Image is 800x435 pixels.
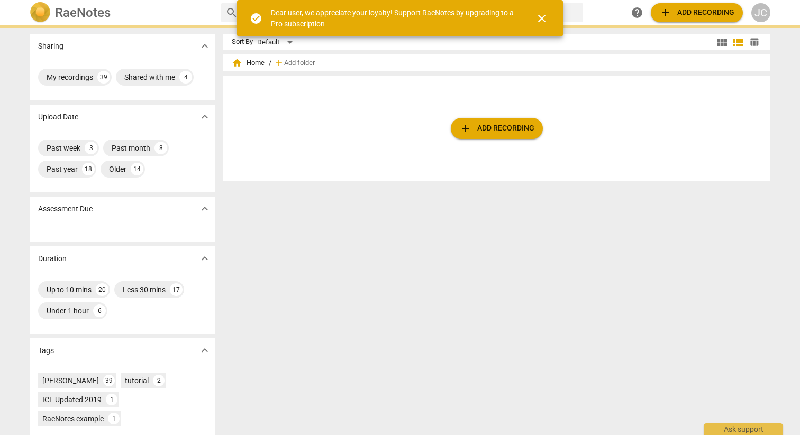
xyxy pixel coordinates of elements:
[38,112,78,123] p: Upload Date
[197,109,213,125] button: Show more
[197,343,213,358] button: Show more
[103,375,115,386] div: 39
[109,164,126,174] div: Older
[197,251,213,266] button: Show more
[631,6,643,19] span: help
[232,58,242,68] span: home
[198,40,211,52] span: expand_more
[85,142,97,154] div: 3
[47,284,92,295] div: Up to 10 mins
[271,20,325,28] a: Pro subscription
[154,142,167,154] div: 8
[125,375,149,386] div: tutorial
[659,6,734,19] span: Add recording
[96,283,108,296] div: 20
[704,423,783,435] div: Ask support
[730,34,746,50] button: List view
[197,38,213,54] button: Show more
[628,3,647,22] a: Help
[459,122,472,135] span: add
[82,163,95,175] div: 18
[42,375,99,386] div: [PERSON_NAME]
[124,72,175,82] div: Shared with me
[198,252,211,265] span: expand_more
[732,36,744,49] span: view_list
[714,34,730,50] button: Tile view
[131,163,143,175] div: 14
[47,143,80,153] div: Past week
[47,164,78,174] div: Past year
[198,202,211,215] span: expand_more
[112,143,150,153] div: Past month
[42,394,102,405] div: ICF Updated 2019
[269,59,271,67] span: /
[651,3,743,22] button: Upload
[38,41,63,52] p: Sharing
[106,394,117,405] div: 1
[198,110,211,123] span: expand_more
[232,58,265,68] span: Home
[97,71,110,84] div: 39
[225,6,238,19] span: search
[38,253,67,264] p: Duration
[284,59,315,67] span: Add folder
[47,72,93,82] div: My recordings
[232,38,253,46] div: Sort By
[47,306,89,316] div: Under 1 hour
[257,34,296,51] div: Default
[179,71,192,84] div: 4
[746,34,762,50] button: Table view
[108,413,120,424] div: 1
[529,6,554,31] button: Close
[197,201,213,217] button: Show more
[93,304,106,317] div: 6
[271,7,516,29] div: Dear user, we appreciate your loyalty! Support RaeNotes by upgrading to a
[170,283,183,296] div: 17
[250,12,262,25] span: check_circle
[751,3,770,22] button: JC
[30,2,51,23] img: Logo
[716,36,729,49] span: view_module
[535,12,548,25] span: close
[274,58,284,68] span: add
[451,118,543,139] button: Upload
[42,413,104,424] div: RaeNotes example
[659,6,672,19] span: add
[153,375,165,386] div: 2
[198,344,211,357] span: expand_more
[30,2,213,23] a: LogoRaeNotes
[459,122,534,135] span: Add recording
[123,284,166,295] div: Less 30 mins
[38,345,54,356] p: Tags
[55,5,111,20] h2: RaeNotes
[749,37,759,47] span: table_chart
[38,203,93,215] p: Assessment Due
